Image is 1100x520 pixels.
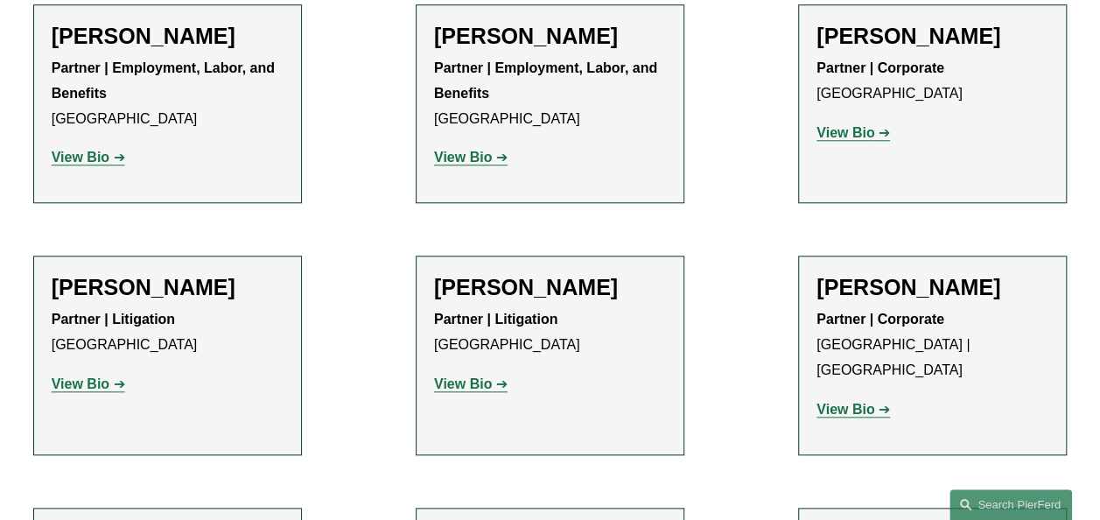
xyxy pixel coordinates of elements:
[52,274,284,300] h2: [PERSON_NAME]
[816,60,944,75] strong: Partner | Corporate
[816,23,1048,49] h2: [PERSON_NAME]
[816,402,890,417] a: View Bio
[434,274,666,300] h2: [PERSON_NAME]
[434,23,666,49] h2: [PERSON_NAME]
[816,312,944,327] strong: Partner | Corporate
[434,56,666,131] p: [GEOGRAPHIC_DATA]
[816,125,874,140] strong: View Bio
[816,125,890,140] a: View Bio
[52,376,109,391] strong: View Bio
[52,312,175,327] strong: Partner | Litigation
[434,307,666,358] p: [GEOGRAPHIC_DATA]
[52,56,284,131] p: [GEOGRAPHIC_DATA]
[52,23,284,49] h2: [PERSON_NAME]
[52,307,284,358] p: [GEOGRAPHIC_DATA]
[816,56,1048,107] p: [GEOGRAPHIC_DATA]
[816,274,1048,300] h2: [PERSON_NAME]
[949,489,1072,520] a: Search this site
[816,307,1048,383] p: [GEOGRAPHIC_DATA] | [GEOGRAPHIC_DATA]
[434,376,508,391] a: View Bio
[434,312,557,327] strong: Partner | Litigation
[52,60,279,101] strong: Partner | Employment, Labor, and Benefits
[434,60,662,101] strong: Partner | Employment, Labor, and Benefits
[434,150,508,165] a: View Bio
[52,150,125,165] a: View Bio
[52,150,109,165] strong: View Bio
[434,150,492,165] strong: View Bio
[434,376,492,391] strong: View Bio
[816,402,874,417] strong: View Bio
[52,376,125,391] a: View Bio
